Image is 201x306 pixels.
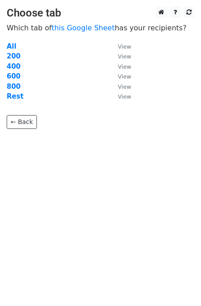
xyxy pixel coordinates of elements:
a: View [109,92,131,100]
small: View [118,53,131,60]
a: ← Back [7,115,37,129]
small: View [118,93,131,100]
p: Which tab of has your recipients? [7,23,194,33]
a: this Google Sheet [52,24,115,32]
a: View [109,83,131,91]
a: 600 [7,72,20,80]
a: 400 [7,62,20,70]
a: View [109,52,131,60]
small: View [118,73,131,80]
small: View [118,43,131,50]
a: 200 [7,52,20,60]
a: 800 [7,83,20,91]
h3: Choose tab [7,7,194,20]
small: View [118,63,131,70]
small: View [118,83,131,90]
a: All [7,42,16,50]
a: View [109,42,131,50]
a: Rest [7,92,24,100]
a: View [109,62,131,70]
a: View [109,72,131,80]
